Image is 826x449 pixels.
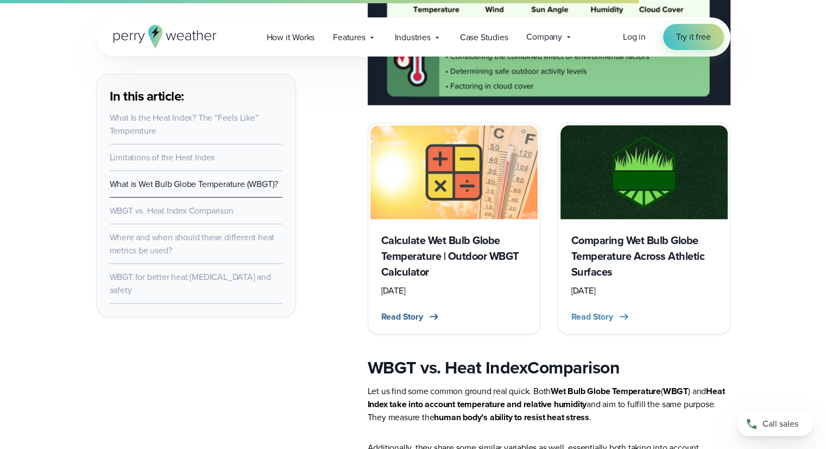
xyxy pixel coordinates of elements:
[110,271,271,296] a: WBGT for better heat [MEDICAL_DATA] and safety
[368,123,540,335] a: Calculate Wet Bulb Globe Temperature (WBGT) Calculate Wet Bulb Globe Temperature | Outdoor WBGT C...
[434,411,589,423] strong: human body’s ability to resist heat stress
[368,385,725,410] strong: Heat Index
[389,398,587,410] strong: take into account temperature and relative humidity
[257,26,324,48] a: How it Works
[663,385,688,397] strong: WBGT
[110,178,279,190] a: What is Wet Bulb Globe Temperature (WBGT)?
[395,31,431,44] span: Industries
[571,233,717,280] h3: Comparing Wet Bulb Globe Temperature Across Athletic Surfaces
[368,123,730,335] div: slideshow
[381,310,423,323] span: Read Story
[460,31,508,44] span: Case Studies
[571,310,630,323] button: Read Story
[370,126,538,220] img: Calculate Wet Bulb Globe Temperature (WBGT)
[560,126,728,220] img: Wet bulb globe temperature surfaces wbgt
[110,88,282,105] h3: In this article:
[381,284,527,297] div: [DATE]
[571,310,613,323] span: Read Story
[368,385,730,424] p: Let us find some common ground real quick. Both ( ) and and aim to fulfill the same purpose. They...
[110,204,234,217] a: WBGT vs. Heat Index Comparison
[558,123,730,335] a: Wet bulb globe temperature surfaces wbgt Comparing Wet Bulb Globe Temperature Across Athletic Sur...
[110,231,275,257] a: Where and when should these different heat metrics be used?
[663,24,724,50] a: Try it free
[737,412,813,436] a: Call sales
[623,30,646,43] a: Log in
[381,233,527,280] h3: Calculate Wet Bulb Globe Temperature | Outdoor WBGT Calculator
[551,385,661,397] strong: Wet Bulb Globe Temperature
[381,310,440,323] button: Read Story
[110,111,258,137] a: What Is the Heat Index? The “Feels Like” Temperature
[110,151,215,164] a: Limitations of the Heat Index
[571,284,717,297] div: [DATE]
[333,31,365,44] span: Features
[762,417,798,431] span: Call sales
[267,31,315,44] span: How it Works
[676,30,711,43] span: Try it free
[526,30,562,43] span: Company
[451,26,518,48] a: Case Studies
[527,354,620,381] strong: Comparison
[368,354,620,381] strong: WBGT vs. Heat Index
